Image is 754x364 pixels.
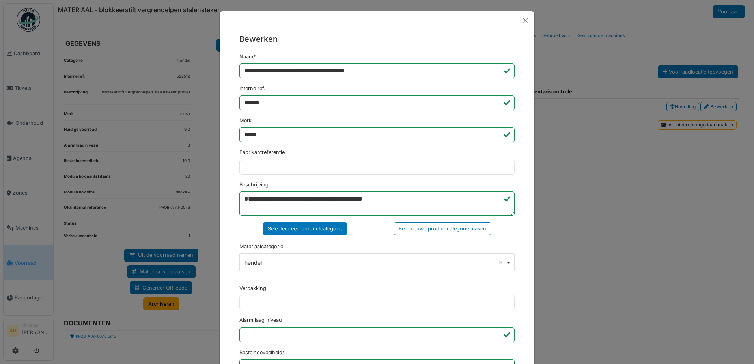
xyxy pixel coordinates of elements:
button: Close [520,15,531,26]
label: Interne ref. [239,85,265,92]
label: Fabrikantreferentie [239,149,285,156]
abbr: Verplicht [253,54,256,59]
abbr: Verplicht [282,349,285,355]
div: Een nieuwe productcategorie maken [394,222,491,235]
label: Naam [239,53,256,60]
label: Bestelhoeveelheid [239,349,285,356]
h5: Bewerken [239,33,515,45]
button: Remove item: '1046' [497,258,505,266]
div: hendel [244,258,505,267]
label: Beschrijving [239,181,269,188]
label: Merk [239,117,252,124]
label: Alarm laag niveau [239,316,282,324]
label: Verpakking [239,284,266,292]
div: Selecteer een productcategorie [263,222,347,235]
label: Materiaalcategorie [239,243,283,250]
